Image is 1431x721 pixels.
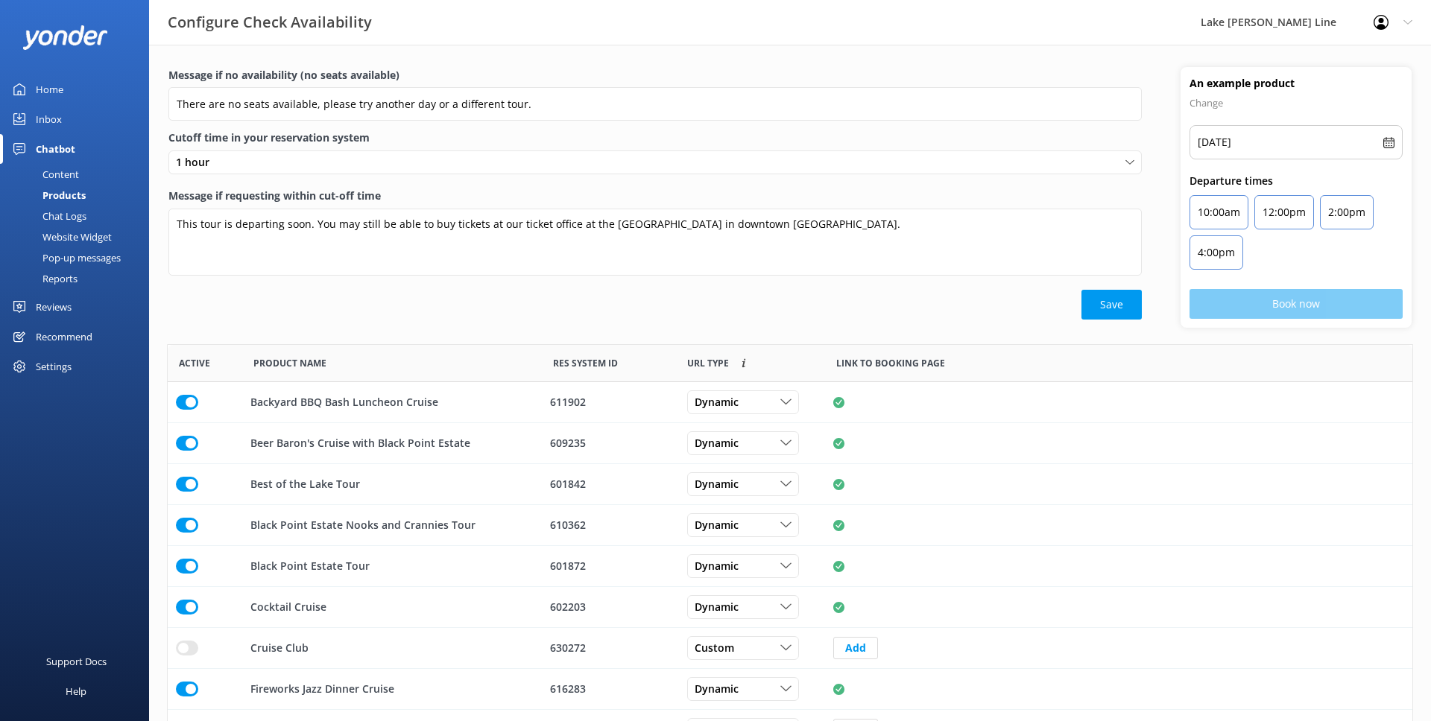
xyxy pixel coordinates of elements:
[168,423,1412,464] div: row
[836,356,945,370] span: Link to booking page
[550,681,668,697] div: 616283
[1190,76,1403,91] h4: An example product
[695,681,748,697] span: Dynamic
[168,209,1142,276] textarea: This tour is departing soon. You may still be able to buy tickets at our ticket office at the [GE...
[36,104,62,134] div: Inbox
[250,435,470,451] p: Beer Baron's Cruise with Black Point Estate
[168,464,1412,505] div: row
[250,476,360,492] p: Best of the Lake Tour
[168,587,1412,628] div: row
[695,640,743,656] span: Custom
[168,382,1412,423] div: row
[550,435,668,451] div: 609235
[9,185,86,206] div: Products
[1190,173,1403,189] p: Departure times
[168,10,372,34] h3: Configure Check Availability
[833,637,878,659] button: Add
[1198,133,1231,151] p: [DATE]
[46,647,107,676] div: Support Docs
[9,226,112,247] div: Website Widget
[1328,203,1365,221] p: 2:00pm
[550,599,668,615] div: 602203
[695,476,748,492] span: Dynamic
[250,558,370,574] p: Black Point Estate Tour
[9,206,149,226] a: Chat Logs
[695,517,748,533] span: Dynamic
[1190,94,1403,112] p: Change
[550,517,668,533] div: 610362
[695,435,748,451] span: Dynamic
[168,67,1142,83] label: Message if no availability (no seats available)
[179,356,210,370] span: Active
[9,164,149,185] a: Content
[9,164,79,185] div: Content
[250,681,394,697] p: Fireworks Jazz Dinner Cruise
[1081,290,1142,320] button: Save
[687,356,729,370] span: Link to booking page
[9,185,149,206] a: Products
[168,546,1412,587] div: row
[9,226,149,247] a: Website Widget
[695,558,748,574] span: Dynamic
[36,292,72,322] div: Reviews
[550,476,668,492] div: 601842
[168,188,1142,204] label: Message if requesting within cut-off time
[250,599,326,615] p: Cocktail Cruise
[168,87,1142,121] input: Enter a message
[9,268,78,289] div: Reports
[176,154,218,171] span: 1 hour
[1198,203,1240,221] p: 10:00am
[253,356,326,370] span: Product Name
[168,628,1412,669] div: row
[9,206,86,226] div: Chat Logs
[36,322,92,352] div: Recommend
[553,356,618,370] span: Res System ID
[168,130,1142,146] label: Cutoff time in your reservation system
[250,394,438,410] p: Backyard BBQ Bash Luncheon Cruise
[9,247,121,268] div: Pop-up messages
[66,676,86,706] div: Help
[550,640,668,656] div: 630272
[36,74,63,104] div: Home
[168,505,1412,546] div: row
[1263,203,1306,221] p: 12:00pm
[250,640,309,656] p: Cruise Club
[9,247,149,268] a: Pop-up messages
[695,394,748,410] span: Dynamic
[1198,244,1235,261] p: 4:00pm
[9,268,149,289] a: Reports
[695,599,748,615] span: Dynamic
[36,134,75,164] div: Chatbot
[36,352,72,381] div: Settings
[22,25,108,50] img: yonder-white-logo.png
[250,517,476,533] p: Black Point Estate Nooks and Crannies Tour
[550,394,668,410] div: 611902
[168,669,1412,710] div: row
[550,558,668,574] div: 601872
